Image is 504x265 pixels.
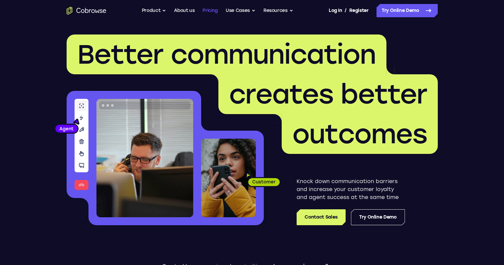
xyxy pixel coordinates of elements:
[376,4,438,17] a: Try Online Demo
[229,78,427,110] span: creates better
[77,38,376,70] span: Better communication
[226,4,255,17] button: Use Cases
[263,4,293,17] button: Resources
[67,7,106,15] a: Go to the home page
[351,209,405,225] a: Try Online Demo
[349,4,368,17] a: Register
[345,7,347,15] span: /
[202,4,218,17] a: Pricing
[96,99,193,217] img: A customer support agent talking on the phone
[142,4,166,17] button: Product
[201,139,256,217] img: A customer holding their phone
[297,177,405,201] p: Knock down communication barriers and increase your customer loyalty and agent success at the sam...
[329,4,342,17] a: Log In
[292,118,427,150] span: outcomes
[174,4,195,17] a: About us
[297,209,345,225] a: Contact Sales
